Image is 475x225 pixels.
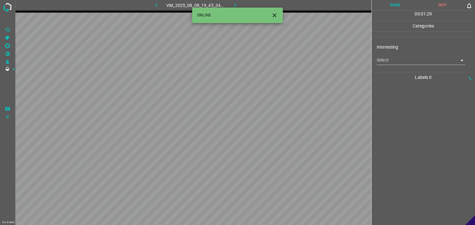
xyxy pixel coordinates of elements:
[2,2,13,13] img: logo
[377,44,475,50] p: Interesting
[415,11,432,21] div: : :
[421,11,426,17] p: 01
[374,72,473,83] p: Labels 0
[427,11,432,17] p: 29
[415,11,420,17] p: 00
[372,21,475,31] p: Categories
[1,220,16,225] div: 4.3.6-dev2
[269,9,280,21] button: Close
[166,2,225,10] h6: VM_2025_08_08_19_45_34_690_07.gif
[197,13,211,18] span: ONLINE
